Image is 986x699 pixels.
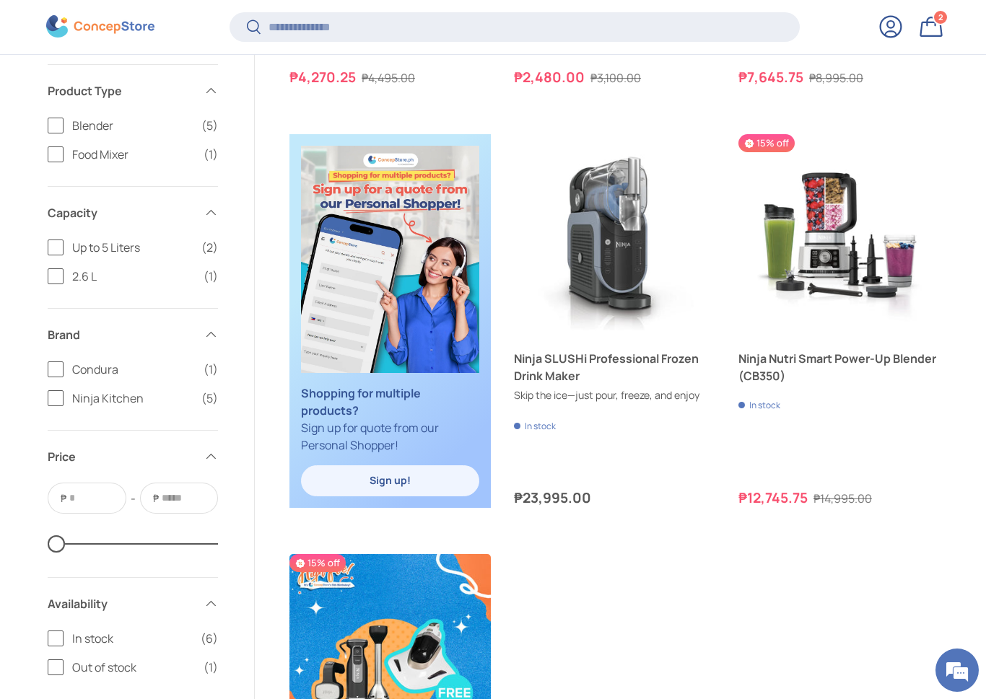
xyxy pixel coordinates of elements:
span: - [131,490,136,507]
span: Price [48,448,195,465]
span: (1) [204,146,218,163]
span: Condura [72,361,195,378]
span: (1) [204,659,218,676]
summary: Capacity [48,187,218,239]
img: ConcepStore [46,16,154,38]
p: Sign up for quote from our Personal Shopper! [301,384,479,454]
span: (2) [201,239,218,256]
summary: Product Type [48,65,218,117]
summary: Availability [48,578,218,630]
a: Ninja SLUSHi Professional Frozen Drink Maker [514,134,715,335]
span: (6) [201,630,218,647]
summary: Price [48,431,218,483]
span: ₱ [59,491,68,506]
span: Out of stock [72,659,195,676]
span: Brand [48,326,195,343]
a: Ninja Nutri Smart Power-Up Blender (CB350) [738,134,940,335]
span: In stock [72,630,192,647]
a: Sign up! [301,465,479,496]
span: Availability [48,595,195,612]
span: 15% off [738,134,795,152]
span: (5) [201,390,218,407]
a: Ninja SLUSHi Professional Frozen Drink Maker [514,350,715,384]
span: 2 [938,12,943,23]
span: 15% off [289,554,346,572]
span: (1) [204,361,218,378]
span: (5) [201,117,218,134]
span: (1) [204,268,218,285]
span: Blender [72,117,193,134]
span: 2.6 L [72,268,195,285]
span: Product Type [48,82,195,100]
span: Food Mixer [72,146,195,163]
summary: Brand [48,309,218,361]
strong: Shopping for multiple products? [301,385,421,418]
span: Up to 5 Liters [72,239,193,256]
a: Ninja Nutri Smart Power-Up Blender (CB350) [738,350,940,384]
span: Capacity [48,204,195,221]
span: Ninja Kitchen [72,390,193,407]
span: ₱ [152,491,160,506]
